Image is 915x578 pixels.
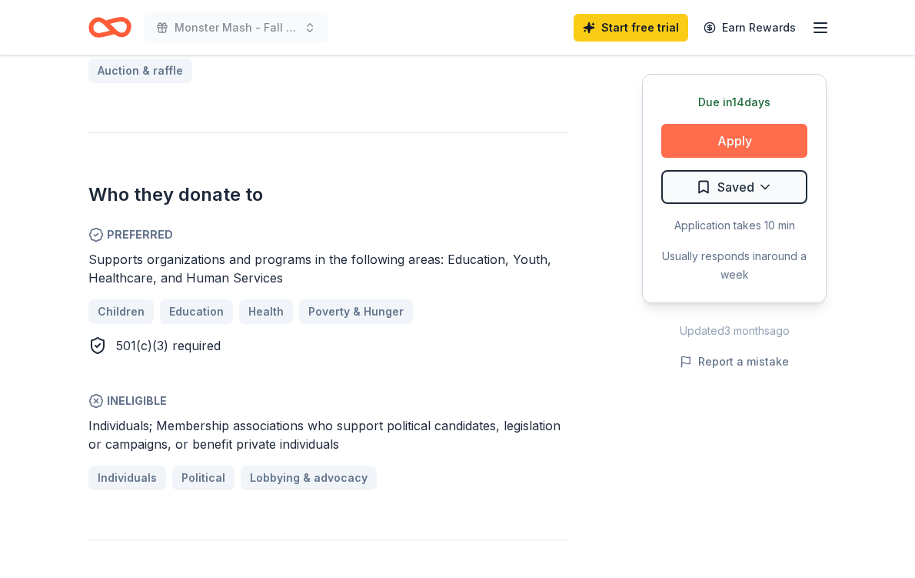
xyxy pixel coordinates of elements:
span: Supports organizations and programs in the following areas: Education, Youth, Healthcare, and Hum... [88,252,551,286]
div: Usually responds in around a week [661,247,807,284]
span: Individuals [98,469,157,487]
span: Poverty & Hunger [308,302,404,321]
a: Children [88,299,154,324]
a: Start free trial [574,14,688,42]
span: Monster Mash - Fall [DATE] Fundraiser [175,18,298,37]
a: Auction & raffle [88,58,192,83]
span: Saved [717,177,754,197]
span: Preferred [88,226,568,244]
button: Monster Mash - Fall [DATE] Fundraiser [144,12,328,43]
button: Apply [661,124,807,158]
a: Earn Rewards [694,14,805,42]
span: Political [181,469,225,487]
span: Education [169,302,224,321]
span: Lobbying & advocacy [250,469,368,487]
div: Due in 14 days [661,93,807,112]
a: Health [239,299,293,324]
a: Home [88,9,131,45]
span: Health [248,302,284,321]
button: Saved [661,170,807,204]
a: Individuals [88,466,166,490]
span: Individuals; Membership associations who support political candidates, legislation or campaigns, ... [88,418,561,452]
button: Report a mistake [680,352,789,371]
a: Poverty & Hunger [299,299,413,324]
a: Education [160,299,233,324]
span: Ineligible [88,392,568,410]
a: Political [172,466,235,490]
div: Application takes 10 min [661,216,807,235]
span: 501(c)(3) required [116,338,221,353]
a: Lobbying & advocacy [241,466,377,490]
div: Updated 3 months ago [642,322,827,340]
span: Children [98,302,145,321]
h2: Who they donate to [88,182,568,207]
